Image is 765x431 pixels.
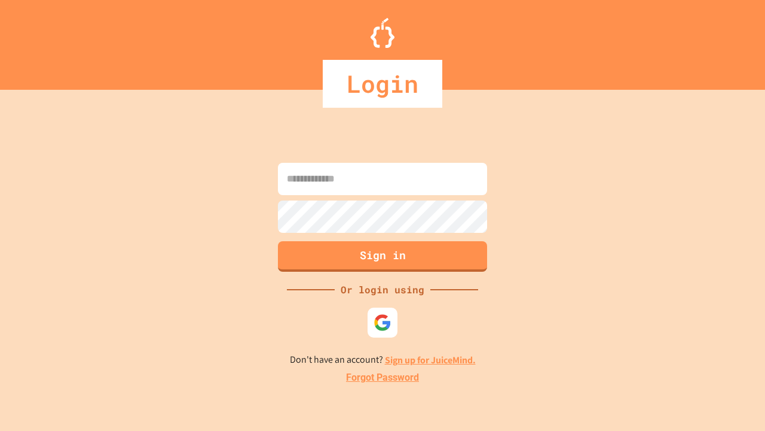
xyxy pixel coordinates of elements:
[385,354,476,366] a: Sign up for JuiceMind.
[323,60,442,108] div: Login
[371,18,394,48] img: Logo.svg
[278,241,487,272] button: Sign in
[374,314,391,332] img: google-icon.svg
[290,353,476,368] p: Don't have an account?
[346,371,419,385] a: Forgot Password
[335,283,430,297] div: Or login using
